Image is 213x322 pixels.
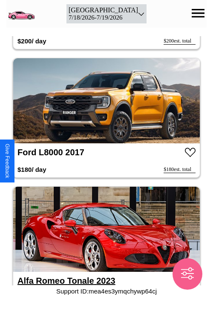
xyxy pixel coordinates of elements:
[69,6,138,14] div: [GEOGRAPHIC_DATA]
[17,162,46,177] h3: $ 180 / day
[6,6,36,20] img: logo
[69,14,138,21] div: 7 / 18 / 2026 - 7 / 19 / 2026
[17,276,115,285] a: Alfa Romeo Tonale 2023
[164,38,196,45] div: $ 200 est. total
[17,33,46,49] h3: $ 200 / day
[17,148,84,157] a: Ford L8000 2017
[4,144,10,178] div: Give Feedback
[164,166,196,173] div: $ 180 est. total
[56,285,157,297] p: Support ID: mea4es3ymqchywp64cj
